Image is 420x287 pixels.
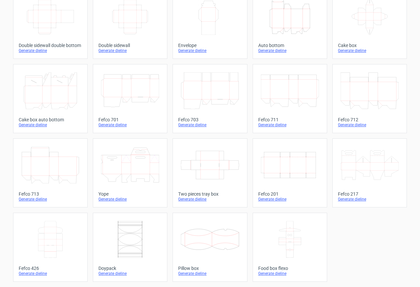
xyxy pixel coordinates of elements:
a: Food box flexoGenerate dieline [253,213,327,282]
div: Generate dieline [98,48,162,53]
div: Doypack [98,266,162,271]
a: Fefco 703Generate dieline [173,64,247,133]
div: Generate dieline [19,48,82,53]
div: Generate dieline [258,122,322,128]
div: Fefco 217 [338,191,401,197]
div: Generate dieline [258,48,322,53]
a: Two pieces tray boxGenerate dieline [173,138,247,207]
div: Yope [98,191,162,197]
div: Fefco 701 [98,117,162,122]
div: Cake box auto bottom [19,117,82,122]
div: Fefco 711 [258,117,322,122]
a: DoypackGenerate dieline [93,213,167,282]
div: Generate dieline [258,197,322,202]
div: Fefco 201 [258,191,322,197]
div: Cake box [338,43,401,48]
a: Fefco 701Generate dieline [93,64,167,133]
div: Pillow box [178,266,241,271]
a: Fefco 711Generate dieline [253,64,327,133]
a: Fefco 712Generate dieline [332,64,407,133]
div: Auto bottom [258,43,322,48]
div: Two pieces tray box [178,191,241,197]
div: Generate dieline [98,271,162,276]
div: Double sidewall double bottom [19,43,82,48]
div: Envelope [178,43,241,48]
div: Generate dieline [178,197,241,202]
div: Generate dieline [19,122,82,128]
div: Generate dieline [338,122,401,128]
div: Generate dieline [19,271,82,276]
a: Fefco 713Generate dieline [13,138,88,207]
div: Generate dieline [98,122,162,128]
div: Generate dieline [178,271,241,276]
div: Generate dieline [19,197,82,202]
a: Fefco 217Generate dieline [332,138,407,207]
div: Fefco 426 [19,266,82,271]
div: Generate dieline [178,122,241,128]
div: Generate dieline [338,197,401,202]
div: Fefco 703 [178,117,241,122]
div: Double sidewall [98,43,162,48]
div: Fefco 712 [338,117,401,122]
div: Food box flexo [258,266,322,271]
a: Cake box auto bottomGenerate dieline [13,64,88,133]
div: Generate dieline [338,48,401,53]
div: Generate dieline [98,197,162,202]
a: Pillow boxGenerate dieline [173,213,247,282]
div: Generate dieline [178,48,241,53]
div: Generate dieline [258,271,322,276]
div: Fefco 713 [19,191,82,197]
a: Fefco 201Generate dieline [253,138,327,207]
a: Fefco 426Generate dieline [13,213,88,282]
a: YopeGenerate dieline [93,138,167,207]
